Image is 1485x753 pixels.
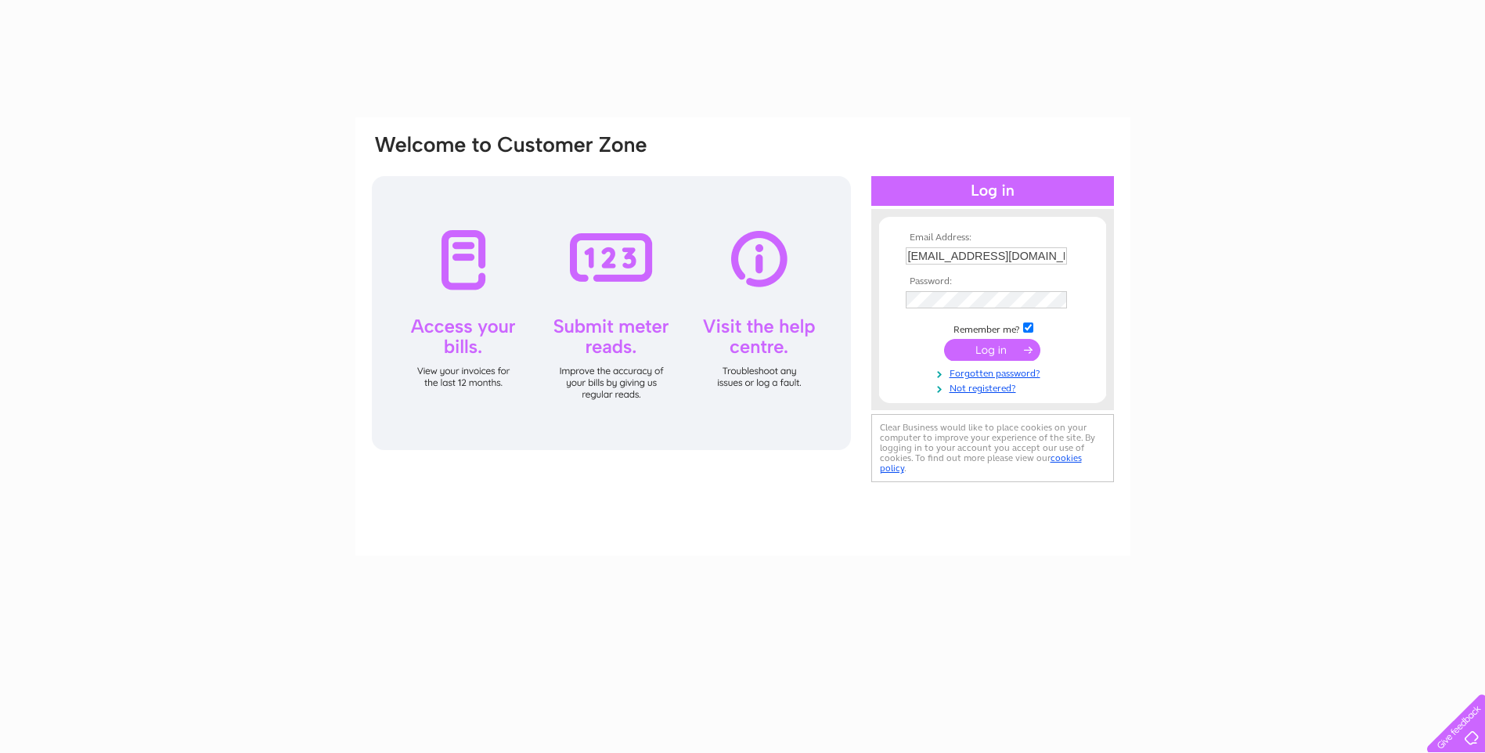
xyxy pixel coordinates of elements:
[871,414,1114,482] div: Clear Business would like to place cookies on your computer to improve your experience of the sit...
[906,380,1083,395] a: Not registered?
[902,320,1083,336] td: Remember me?
[880,452,1082,474] a: cookies policy
[944,339,1040,361] input: Submit
[906,365,1083,380] a: Forgotten password?
[902,276,1083,287] th: Password:
[902,232,1083,243] th: Email Address:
